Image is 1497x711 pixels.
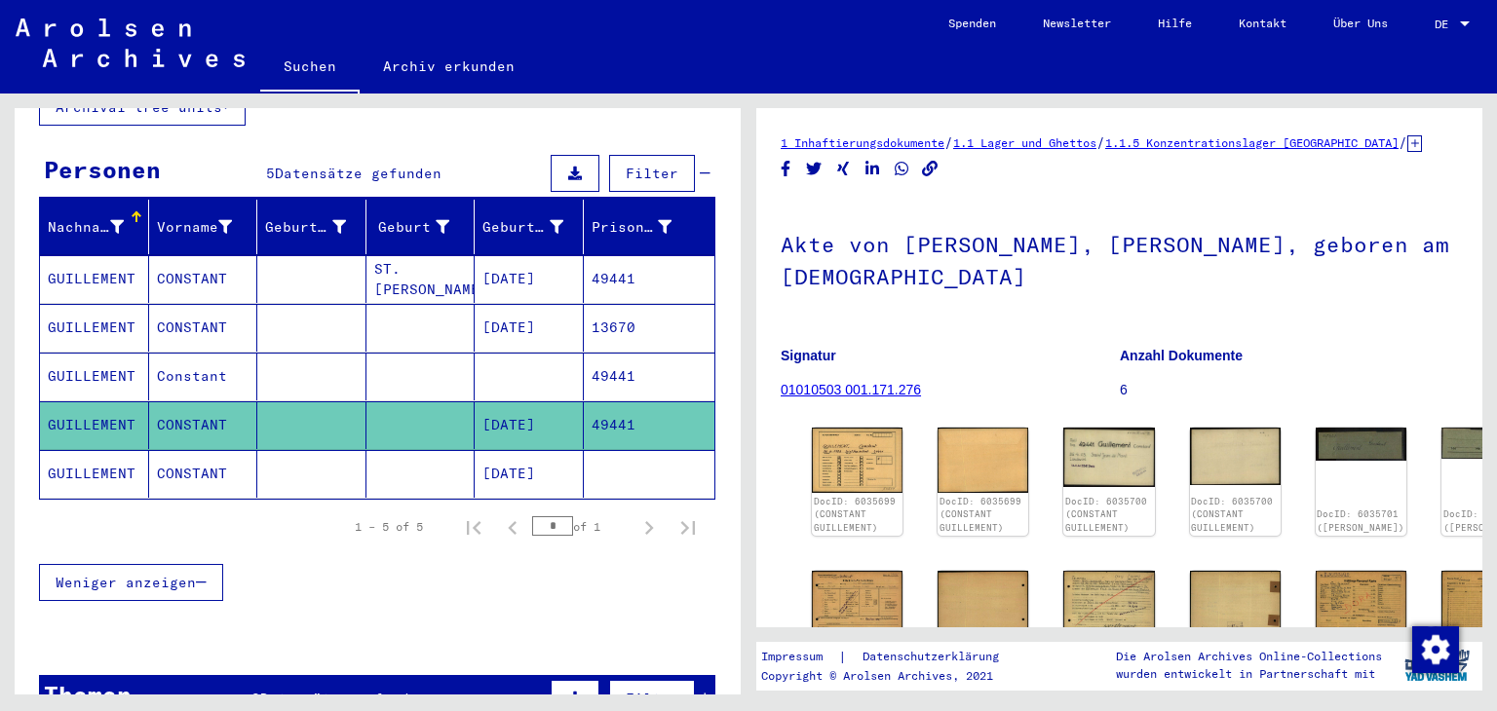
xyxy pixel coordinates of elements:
[149,255,258,303] mat-cell: CONSTANT
[1435,18,1456,31] span: DE
[1316,428,1406,460] img: 001.jpg
[920,157,940,181] button: Copy link
[149,200,258,254] mat-header-cell: Vorname
[669,507,708,546] button: Last page
[609,155,695,192] button: Filter
[781,348,836,363] b: Signatur
[892,157,912,181] button: Share on WhatsApp
[40,353,149,400] mat-cell: GUILLEMENT
[157,217,233,238] div: Vorname
[847,647,1022,667] a: Datenschutzerklärung
[626,690,678,707] span: Filter
[781,135,944,150] a: 1 Inhaftierungsdokumente
[260,43,360,94] a: Suchen
[584,353,715,400] mat-cell: 49441
[360,43,538,90] a: Archiv erkunden
[1401,641,1474,690] img: yv_logo.png
[1120,348,1243,363] b: Anzahl Dokumente
[1191,496,1273,533] a: DocID: 6035700 (CONSTANT GUILLEMENT)
[781,200,1458,318] h1: Akte von [PERSON_NAME], [PERSON_NAME], geboren am [DEMOGRAPHIC_DATA]
[475,401,584,449] mat-cell: [DATE]
[938,571,1028,636] img: 002.jpg
[482,211,588,243] div: Geburtsdatum
[953,135,1096,150] a: 1.1 Lager und Ghettos
[44,152,161,187] div: Personen
[475,304,584,352] mat-cell: [DATE]
[833,157,854,181] button: Share on Xing
[1316,571,1406,635] img: 001.jpg
[56,574,196,591] span: Weniger anzeigen
[863,157,883,181] button: Share on LinkedIn
[265,217,346,238] div: Geburtsname
[804,157,825,181] button: Share on Twitter
[938,428,1028,493] img: 002.jpg
[584,304,715,352] mat-cell: 13670
[149,353,258,400] mat-cell: Constant
[48,211,148,243] div: Nachname
[626,165,678,182] span: Filter
[149,450,258,498] mat-cell: CONSTANT
[1105,135,1399,150] a: 1.1.5 Konzentrationslager [GEOGRAPHIC_DATA]
[1412,626,1459,673] img: Zustimmung ändern
[781,382,921,397] a: 01010503 001.171.276
[475,200,584,254] mat-header-cell: Geburtsdatum
[366,255,476,303] mat-cell: ST. [PERSON_NAME]
[940,496,1021,533] a: DocID: 6035699 (CONSTANT GUILLEMENT)
[275,165,441,182] span: Datensätze gefunden
[532,517,630,536] div: of 1
[48,217,124,238] div: Nachname
[149,304,258,352] mat-cell: CONSTANT
[1317,508,1404,533] a: DocID: 6035701 ([PERSON_NAME])
[1065,496,1147,533] a: DocID: 6035700 (CONSTANT GUILLEMENT)
[776,157,796,181] button: Share on Facebook
[475,255,584,303] mat-cell: [DATE]
[1120,380,1458,400] p: 6
[592,211,697,243] div: Prisoner #
[1063,571,1154,635] img: 001.jpg
[812,428,902,493] img: 001.jpg
[761,647,838,667] a: Impressum
[1096,133,1105,151] span: /
[149,401,258,449] mat-cell: CONSTANT
[584,200,715,254] mat-header-cell: Prisoner #
[454,507,493,546] button: First page
[584,401,715,449] mat-cell: 49441
[366,200,476,254] mat-header-cell: Geburt‏
[265,211,370,243] div: Geburtsname
[482,217,563,238] div: Geburtsdatum
[812,571,902,635] img: 001.jpg
[40,401,149,449] mat-cell: GUILLEMENT
[40,255,149,303] mat-cell: GUILLEMENT
[1190,428,1281,485] img: 002.jpg
[374,217,450,238] div: Geburt‏
[266,165,275,182] span: 5
[761,647,1022,667] div: |
[944,133,953,151] span: /
[592,217,672,238] div: Prisoner #
[257,200,366,254] mat-header-cell: Geburtsname
[40,304,149,352] mat-cell: GUILLEMENT
[260,690,427,707] span: Datensätze gefunden
[1190,571,1281,635] img: 002.jpg
[157,211,257,243] div: Vorname
[16,19,245,67] img: Arolsen_neg.svg
[355,518,423,536] div: 1 – 5 of 5
[251,690,260,707] span: 2
[1063,428,1154,486] img: 001.jpg
[493,507,532,546] button: Previous page
[1399,133,1407,151] span: /
[39,564,223,601] button: Weniger anzeigen
[475,450,584,498] mat-cell: [DATE]
[584,255,715,303] mat-cell: 49441
[814,496,896,533] a: DocID: 6035699 (CONSTANT GUILLEMENT)
[630,507,669,546] button: Next page
[374,211,475,243] div: Geburt‏
[1116,665,1382,683] p: wurden entwickelt in Partnerschaft mit
[40,200,149,254] mat-header-cell: Nachname
[761,667,1022,685] p: Copyright © Arolsen Archives, 2021
[40,450,149,498] mat-cell: GUILLEMENT
[1116,648,1382,665] p: Die Arolsen Archives Online-Collections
